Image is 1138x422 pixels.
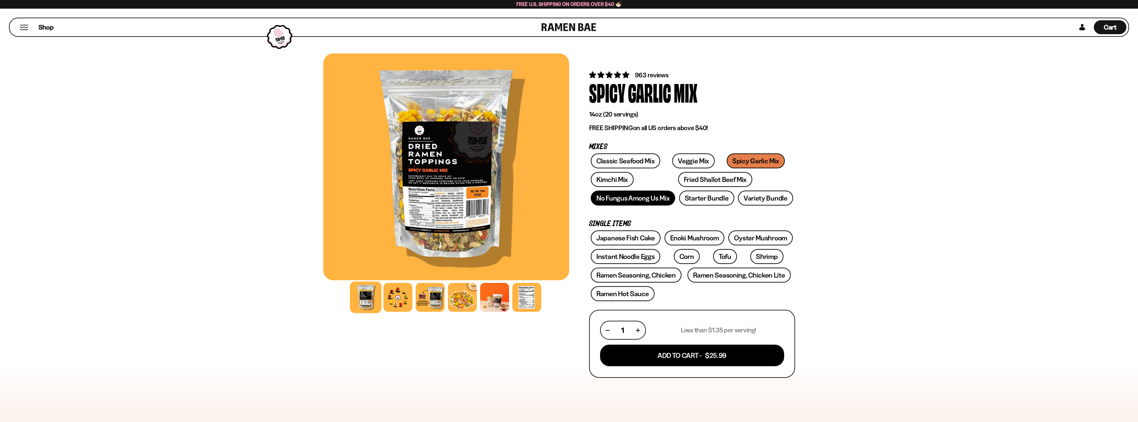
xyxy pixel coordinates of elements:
span: 1 [621,326,624,334]
a: Tofu [713,249,737,264]
div: Cart [1094,18,1126,36]
div: Garlic [628,80,671,105]
span: 963 reviews [635,71,669,79]
p: Less than $1.35 per serving! [681,326,756,334]
button: Add To Cart - $25.99 [600,345,784,366]
button: Mobile Menu Trigger [20,25,29,30]
a: Variety Bundle [738,191,793,206]
a: Ramen Hot Sauce [591,286,655,301]
a: Japanese Fish Cake [591,230,661,245]
span: Shop [39,23,53,32]
a: Oyster Mushroom [728,230,793,245]
a: Shop [39,20,53,34]
a: Enoki Mushroom [665,230,725,245]
a: Veggie Mix [672,153,715,168]
span: Free U.S. Shipping on Orders over $40 🍜 [516,1,622,7]
span: Cart [1104,23,1117,31]
p: on all US orders above $40! [589,124,795,132]
a: Instant Noodle Eggs [591,249,660,264]
a: Starter Bundle [679,191,734,206]
a: Kimchi Mix [591,172,634,187]
a: No Fungus Among Us Mix [591,191,675,206]
a: Ramen Seasoning, Chicken [591,268,681,283]
a: Corn [674,249,700,264]
strong: FREE SHIPPING [589,124,633,132]
div: Spicy [589,80,625,105]
div: Mix [674,80,697,105]
a: Fried Shallot Beef Mix [678,172,752,187]
a: Classic Seafood Mix [591,153,660,168]
p: Single Items [589,221,795,227]
span: 4.75 stars [589,71,631,79]
a: Ramen Seasoning, Chicken Lite [687,268,790,283]
p: 14oz (20 servings) [589,110,795,119]
p: Mixes [589,144,795,150]
a: Shrimp [750,249,783,264]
